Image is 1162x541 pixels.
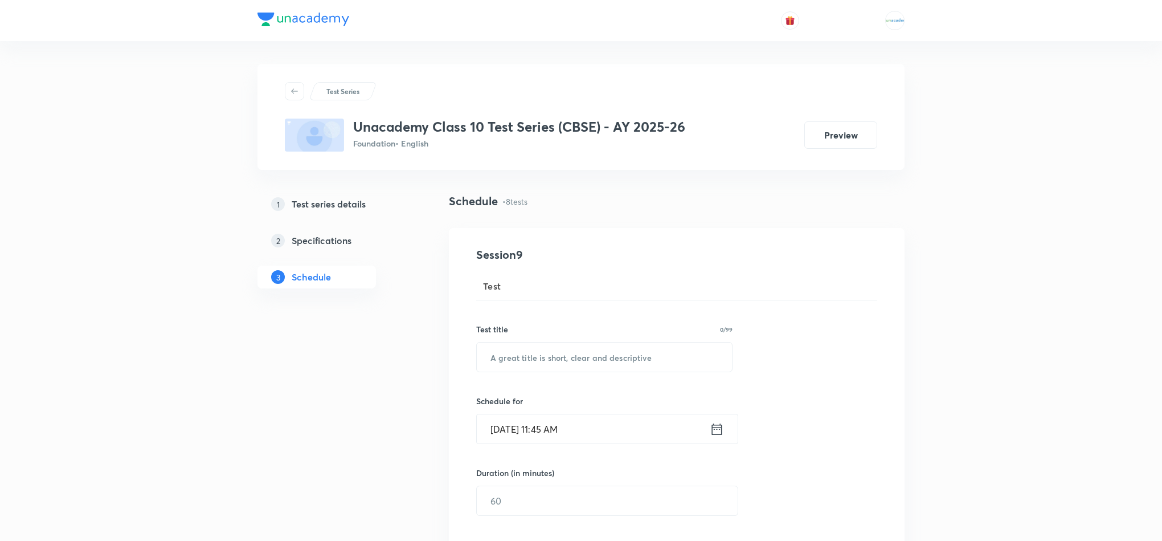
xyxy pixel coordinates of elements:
[477,486,738,515] input: 60
[483,279,501,293] span: Test
[353,137,685,149] p: Foundation • English
[257,13,349,26] img: Company Logo
[477,343,732,372] input: A great title is short, clear and descriptive
[257,229,412,252] a: 2Specifications
[292,234,351,247] h5: Specifications
[353,119,685,135] h3: Unacademy Class 10 Test Series (CBSE) - AY 2025-26
[781,11,799,30] button: avatar
[804,121,877,149] button: Preview
[271,197,285,211] p: 1
[885,11,905,30] img: MOHAMMED SHOAIB
[271,234,285,247] p: 2
[257,193,412,215] a: 1Test series details
[285,119,344,152] img: fallback-thumbnail.png
[476,323,508,335] h6: Test title
[476,246,684,263] h4: Session 9
[292,197,366,211] h5: Test series details
[476,395,733,407] h6: Schedule for
[326,86,359,96] p: Test Series
[720,327,733,332] p: 0/99
[271,270,285,284] p: 3
[292,270,331,284] h5: Schedule
[502,196,527,208] p: • 8 tests
[476,467,554,479] h6: Duration (in minutes)
[785,15,795,26] img: avatar
[449,193,498,210] h4: Schedule
[257,13,349,29] a: Company Logo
